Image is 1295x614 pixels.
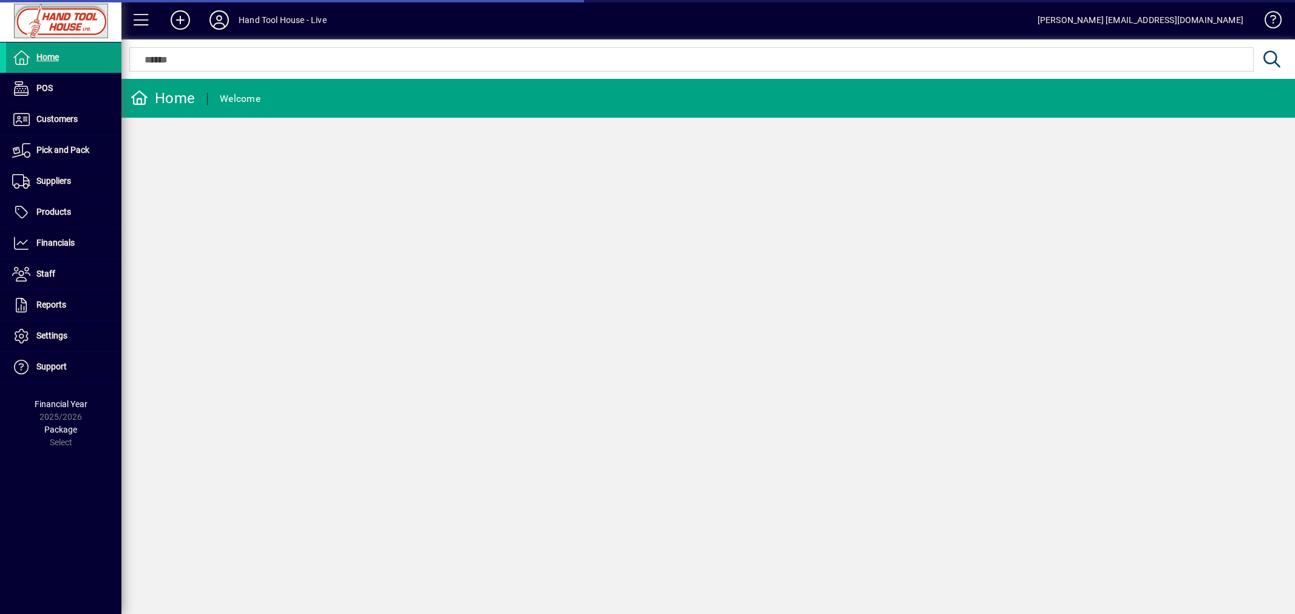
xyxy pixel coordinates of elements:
a: Financials [6,228,121,258]
a: POS [6,73,121,104]
span: Support [36,362,67,371]
a: Staff [6,259,121,289]
span: Financials [36,238,75,248]
a: Reports [6,290,121,320]
span: Staff [36,269,55,278]
div: Hand Tool House - Live [239,10,327,30]
div: Welcome [220,89,260,109]
button: Add [161,9,200,31]
span: Pick and Pack [36,145,89,155]
a: Customers [6,104,121,135]
a: Pick and Pack [6,135,121,166]
span: Home [36,52,59,62]
div: [PERSON_NAME] [EMAIL_ADDRESS][DOMAIN_NAME] [1038,10,1243,30]
span: Settings [36,331,67,340]
a: Support [6,352,121,382]
span: Suppliers [36,176,71,186]
span: Products [36,207,71,217]
a: Suppliers [6,166,121,197]
a: Settings [6,321,121,351]
div: Home [131,89,195,108]
a: Products [6,197,121,228]
span: POS [36,83,53,93]
span: Reports [36,300,66,309]
span: Financial Year [35,399,87,409]
span: Package [44,425,77,434]
a: Knowledge Base [1256,2,1280,42]
button: Profile [200,9,239,31]
span: Customers [36,114,78,124]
